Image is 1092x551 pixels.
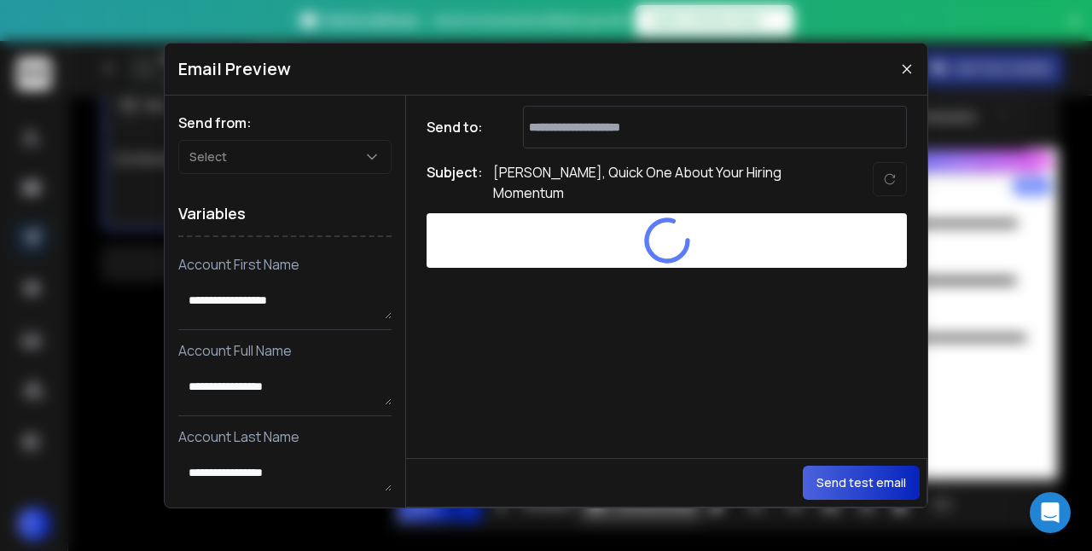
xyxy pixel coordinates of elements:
p: Account Last Name [178,426,392,447]
button: Send test email [803,466,920,500]
p: Account Full Name [178,340,392,361]
p: [PERSON_NAME], Quick One About Your Hiring Momentum [493,162,834,203]
p: Account First Name [178,254,392,275]
h1: Variables [178,191,392,237]
h1: Send to: [427,117,495,137]
div: Open Intercom Messenger [1030,492,1071,533]
h1: Subject: [427,162,483,203]
h1: Email Preview [178,57,291,81]
h1: Send from: [178,113,392,133]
